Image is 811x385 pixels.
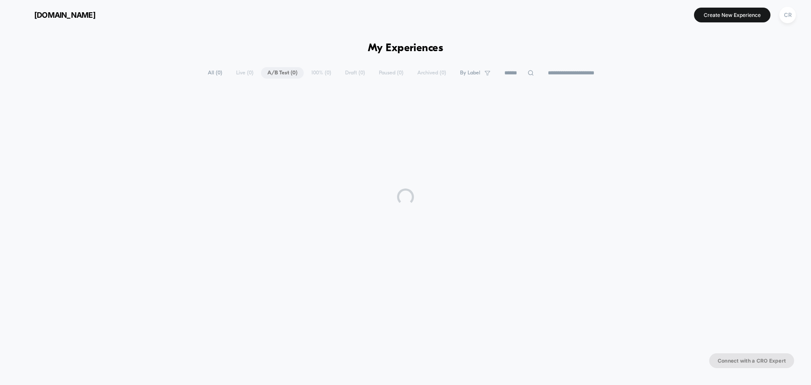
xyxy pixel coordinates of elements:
[694,8,770,22] button: Create New Experience
[13,8,98,22] button: [DOMAIN_NAME]
[779,7,796,23] div: CR
[368,42,444,55] h1: My Experiences
[34,11,95,19] span: [DOMAIN_NAME]
[709,353,794,368] button: Connect with a CRO Expert
[777,6,798,24] button: CR
[460,70,480,76] span: By Label
[201,67,229,79] span: All ( 0 )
